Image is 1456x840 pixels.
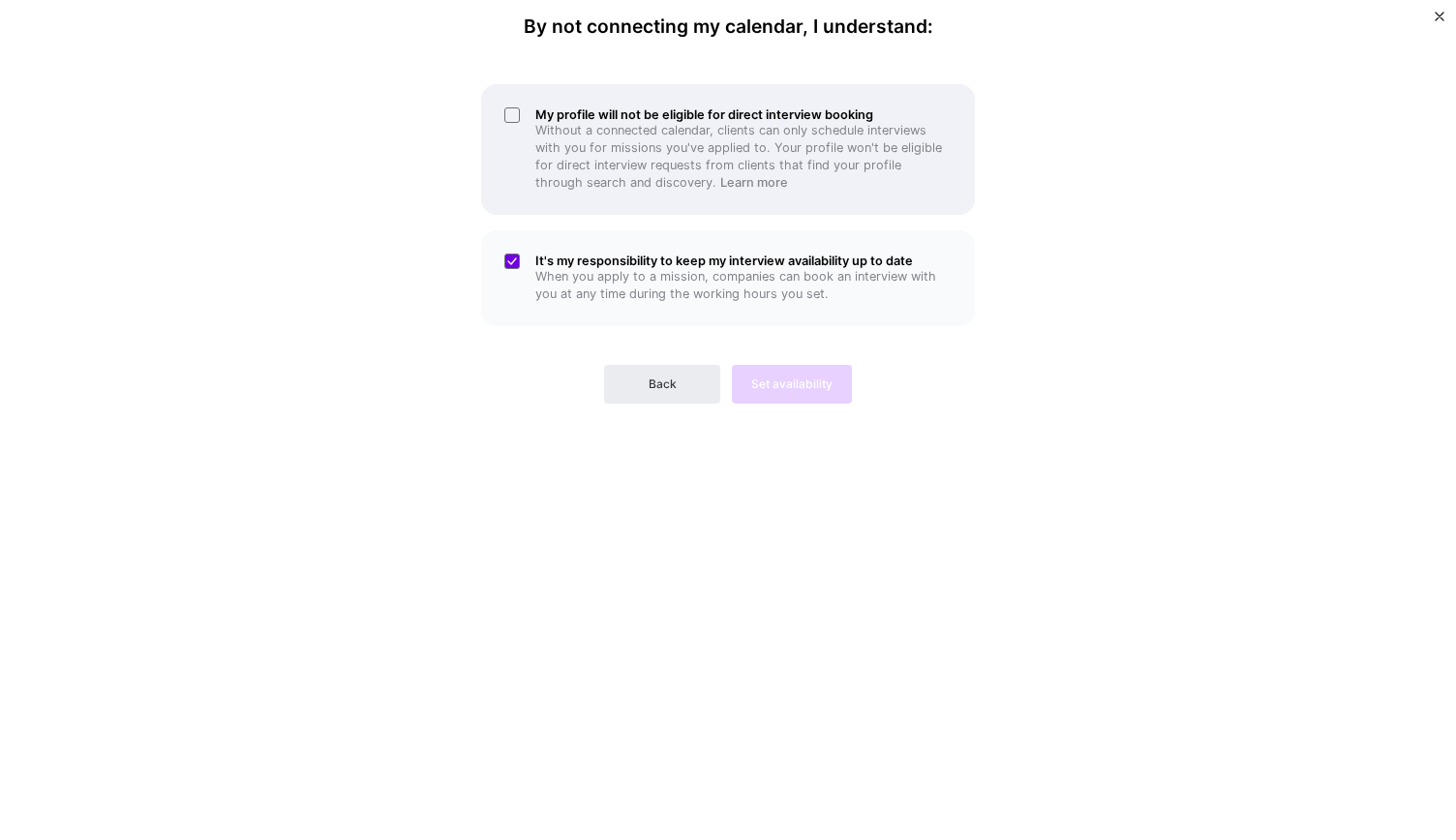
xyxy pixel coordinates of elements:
button: Back [604,365,720,404]
p: When you apply to a mission, companies can book an interview with you at any time during the work... [535,268,952,303]
button: Close [1435,12,1444,32]
p: Without a connected calendar, clients can only schedule interviews with you for missions you've a... [535,122,952,192]
h5: It's my responsibility to keep my interview availability up to date [535,254,952,268]
h5: My profile will not be eligible for direct interview booking [535,107,952,122]
h4: By not connecting my calendar, I understand: [524,15,933,38]
span: Back [649,375,677,393]
a: Learn more [720,175,788,190]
